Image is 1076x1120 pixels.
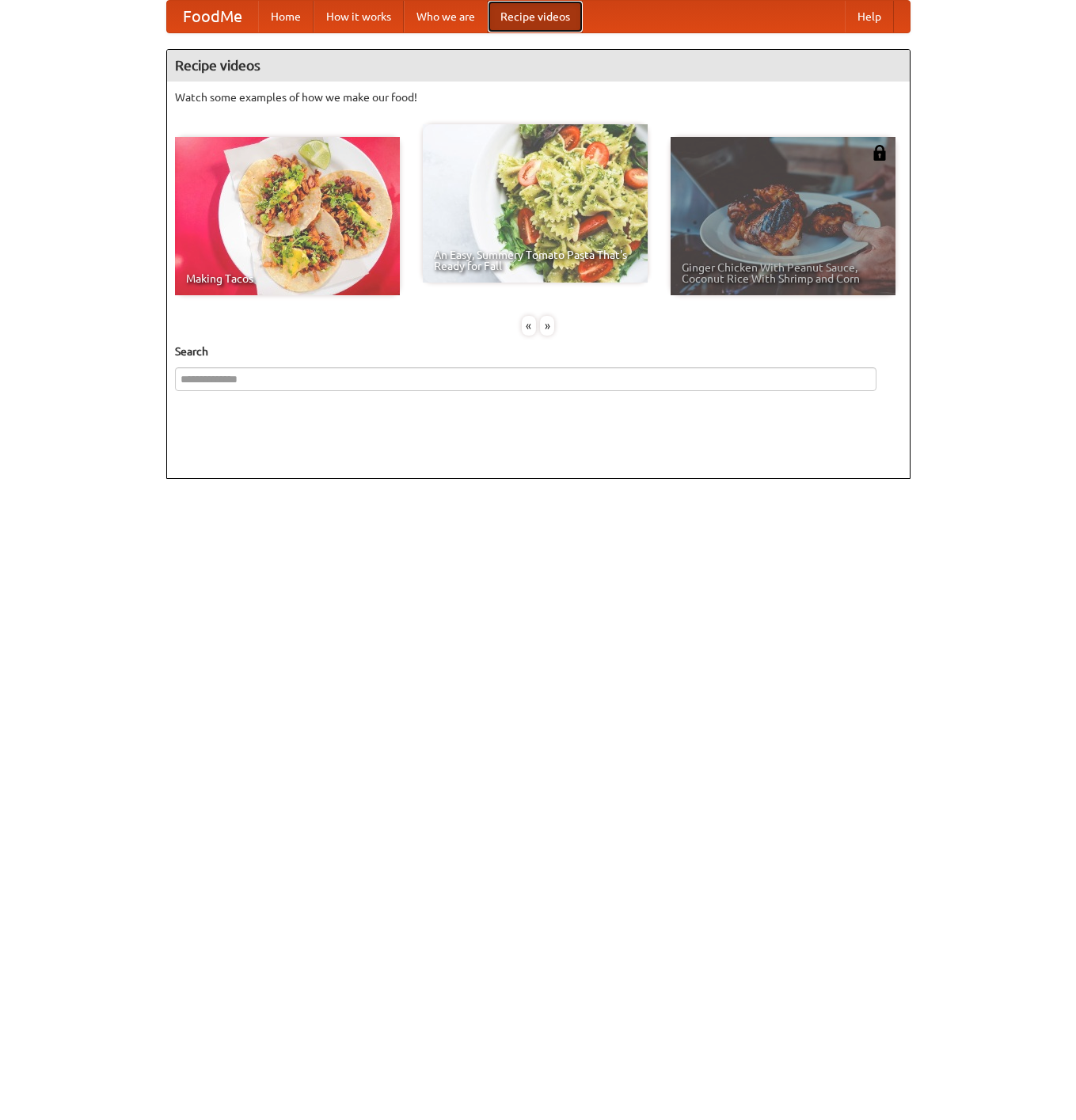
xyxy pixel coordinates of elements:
h4: Recipe videos [167,50,910,82]
a: FoodMe [167,1,258,32]
span: An Easy, Summery Tomato Pasta That's Ready for Fall [434,249,637,271]
div: » [540,316,554,336]
span: Making Tacos [186,273,389,284]
a: Home [258,1,314,32]
h5: Search [175,344,902,359]
a: Who we are [404,1,488,32]
a: An Easy, Summery Tomato Pasta That's Ready for Fall [423,124,648,283]
a: Help [845,1,894,32]
div: « [522,316,536,336]
a: Recipe videos [488,1,583,32]
img: 483408.png [872,145,888,161]
p: Watch some examples of how we make our food! [175,89,902,105]
a: Making Tacos [175,137,400,295]
a: How it works [314,1,404,32]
